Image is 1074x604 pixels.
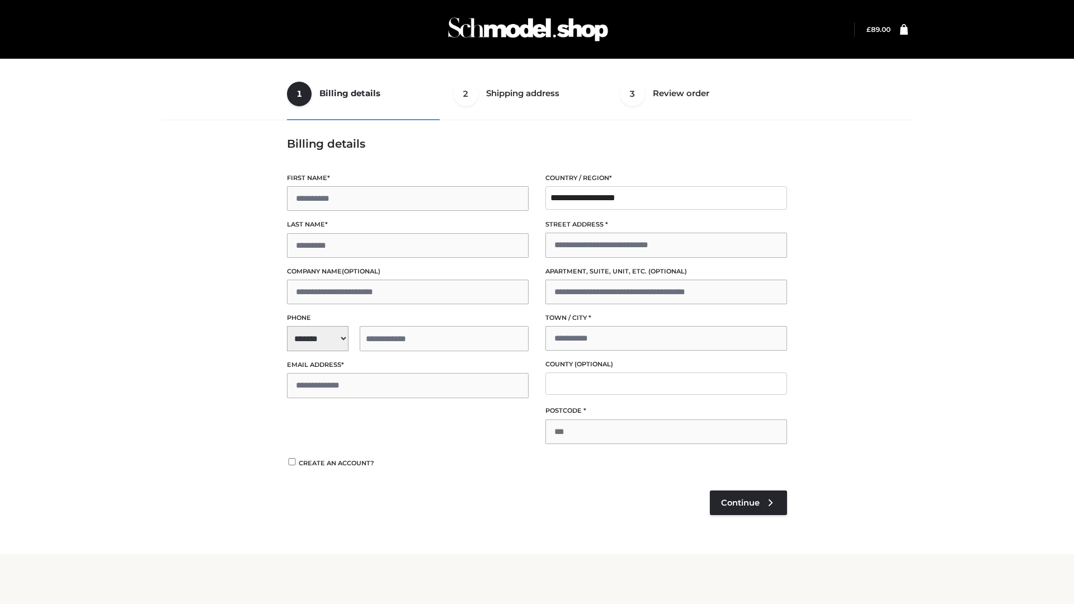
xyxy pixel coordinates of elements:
[287,313,529,323] label: Phone
[866,25,871,34] span: £
[342,267,380,275] span: (optional)
[545,313,787,323] label: Town / City
[574,360,613,368] span: (optional)
[287,173,529,183] label: First name
[866,25,891,34] bdi: 89.00
[444,7,612,51] img: Schmodel Admin 964
[721,498,760,508] span: Continue
[545,405,787,416] label: Postcode
[287,458,297,465] input: Create an account?
[287,266,529,277] label: Company name
[866,25,891,34] a: £89.00
[545,219,787,230] label: Street address
[287,137,787,150] h3: Billing details
[545,266,787,277] label: Apartment, suite, unit, etc.
[710,490,787,515] a: Continue
[299,459,374,467] span: Create an account?
[545,359,787,370] label: County
[545,173,787,183] label: Country / Region
[648,267,687,275] span: (optional)
[287,360,529,370] label: Email address
[287,219,529,230] label: Last name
